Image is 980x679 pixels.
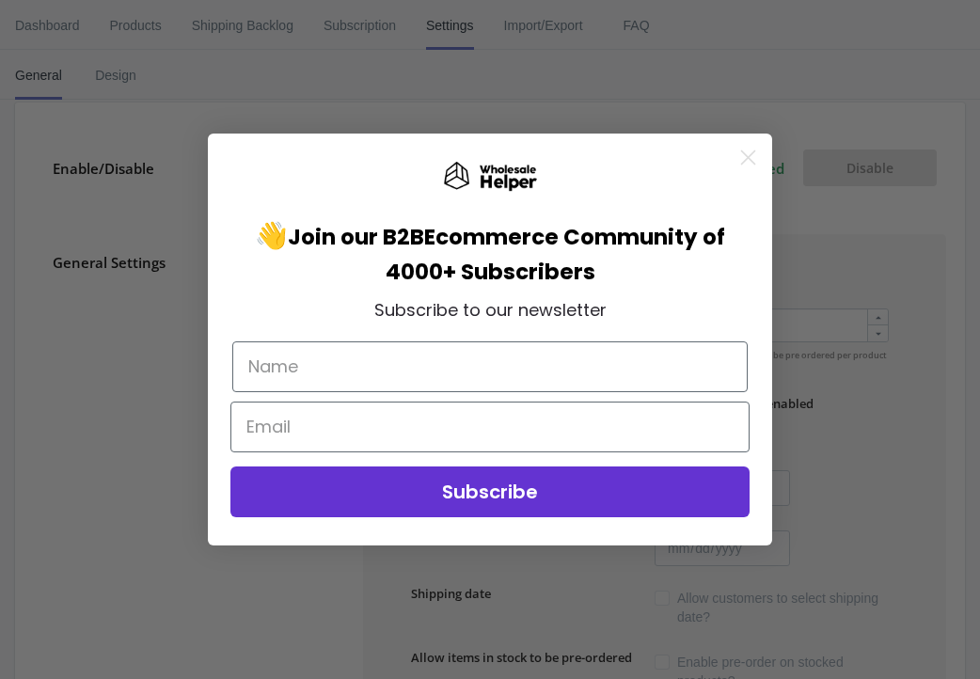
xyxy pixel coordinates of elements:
[255,217,424,254] span: 👋
[230,402,750,452] input: Email
[443,162,537,192] img: Wholesale Helper Logo
[288,222,424,252] span: Join our B2B
[374,298,607,322] span: Subscribe to our newsletter
[386,222,726,287] span: Ecommerce Community of 4000+ Subscribers
[232,341,748,392] input: Name
[732,141,765,174] button: Close dialog
[230,466,750,517] button: Subscribe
